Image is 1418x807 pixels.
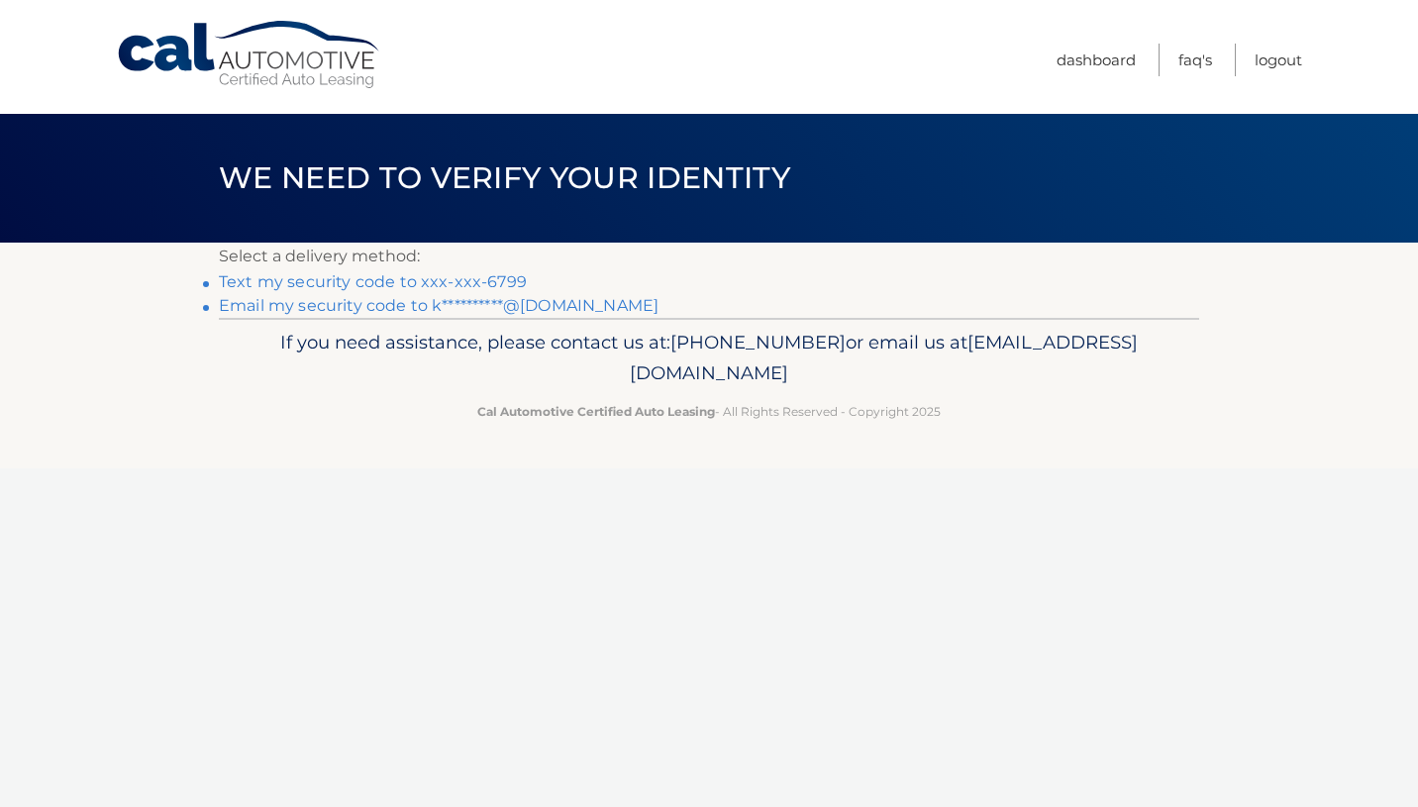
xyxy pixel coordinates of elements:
p: If you need assistance, please contact us at: or email us at [232,327,1186,390]
p: - All Rights Reserved - Copyright 2025 [232,401,1186,422]
span: We need to verify your identity [219,159,790,196]
a: Cal Automotive [116,20,383,90]
a: Email my security code to k**********@[DOMAIN_NAME] [219,296,658,315]
a: Text my security code to xxx-xxx-6799 [219,272,527,291]
span: [PHONE_NUMBER] [670,331,846,353]
a: Logout [1255,44,1302,76]
a: Dashboard [1057,44,1136,76]
strong: Cal Automotive Certified Auto Leasing [477,404,715,419]
a: FAQ's [1178,44,1212,76]
p: Select a delivery method: [219,243,1199,270]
